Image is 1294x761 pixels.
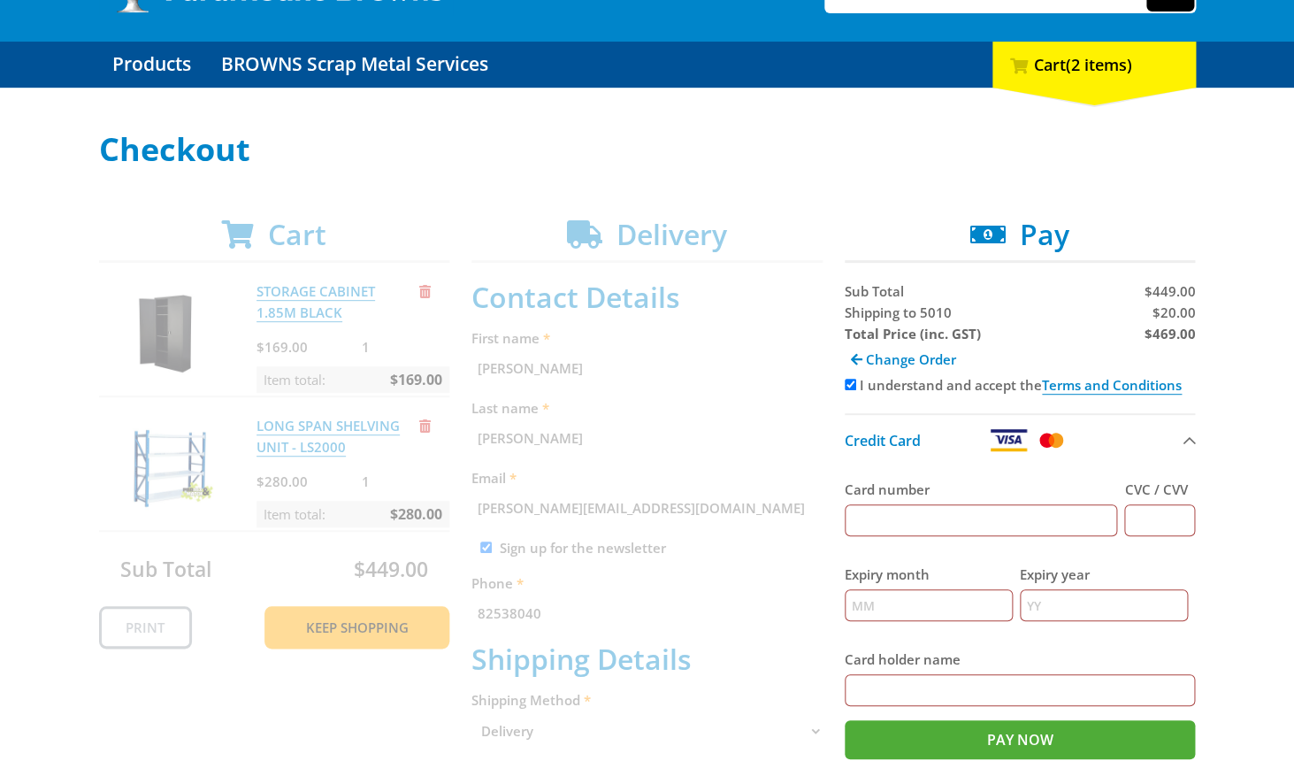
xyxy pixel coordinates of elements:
[1066,54,1132,75] span: (2 items)
[845,720,1196,759] input: Pay Now
[845,564,1013,585] label: Expiry month
[1036,429,1067,451] img: Mastercard
[1144,282,1195,300] span: $449.00
[845,344,962,374] a: Change Order
[845,282,904,300] span: Sub Total
[866,350,956,368] span: Change Order
[1042,376,1182,395] a: Terms and Conditions
[99,42,204,88] a: Go to the Products page
[845,431,921,450] span: Credit Card
[99,132,1196,167] h1: Checkout
[845,304,952,321] span: Shipping to 5010
[845,479,1118,500] label: Card number
[208,42,502,88] a: Go to the BROWNS Scrap Metal Services page
[989,429,1028,451] img: Visa
[860,376,1182,394] label: I understand and accept the
[1020,215,1069,253] span: Pay
[1124,479,1195,500] label: CVC / CVV
[845,589,1013,621] input: MM
[845,413,1196,465] button: Credit Card
[1020,564,1188,585] label: Expiry year
[1020,589,1188,621] input: YY
[845,379,856,390] input: Please accept the terms and conditions.
[1152,304,1195,321] span: $20.00
[845,649,1196,670] label: Card holder name
[845,325,981,342] strong: Total Price (inc. GST)
[1144,325,1195,342] strong: $469.00
[992,42,1196,88] div: Cart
